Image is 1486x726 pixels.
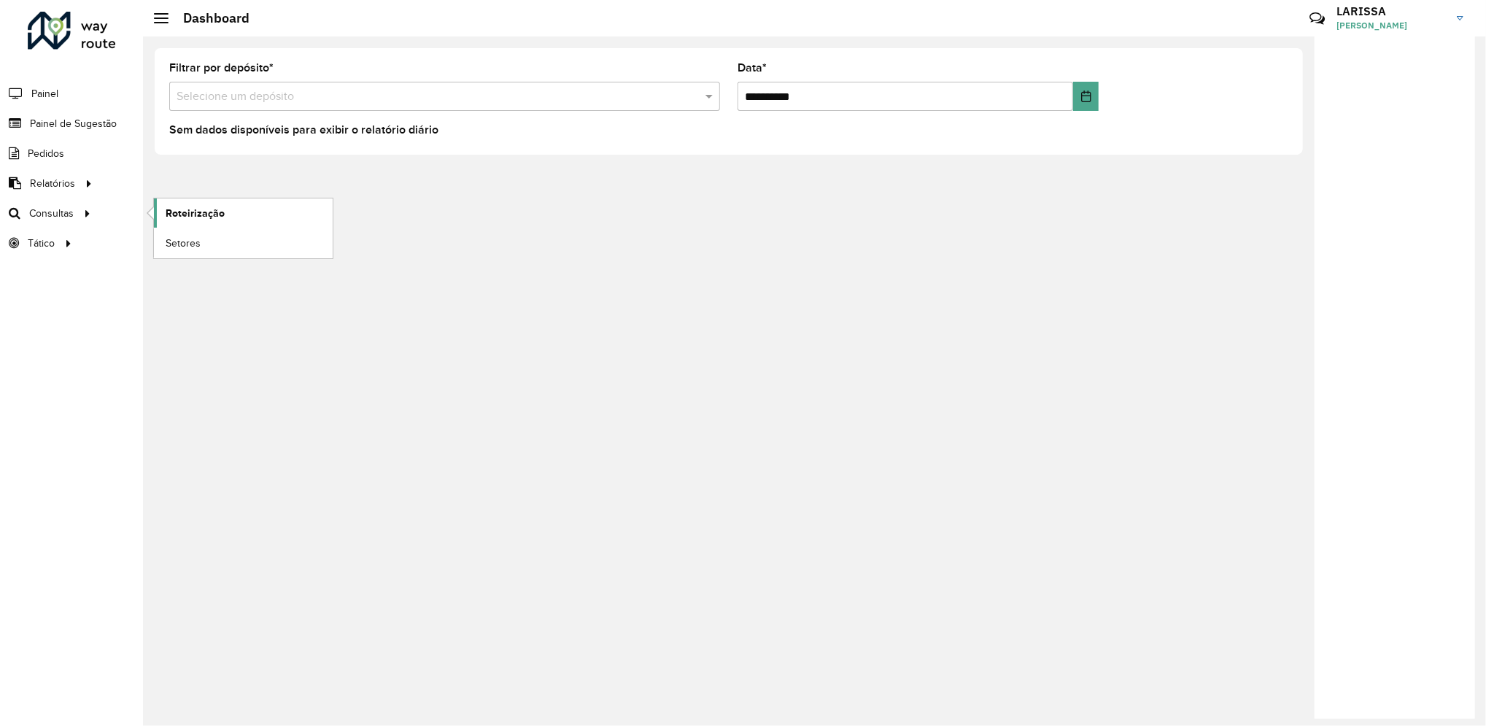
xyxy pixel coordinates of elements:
[154,198,333,228] a: Roteirização
[1301,3,1333,34] a: Contato Rápido
[166,236,201,251] span: Setores
[169,59,274,77] label: Filtrar por depósito
[31,86,58,101] span: Painel
[154,228,333,258] a: Setores
[30,116,117,131] span: Painel de Sugestão
[169,10,249,26] h2: Dashboard
[28,236,55,251] span: Tático
[1336,19,1446,32] span: [PERSON_NAME]
[1073,82,1099,111] button: Choose Date
[166,206,225,221] span: Roteirização
[1336,4,1446,18] h3: LARISSA
[738,59,767,77] label: Data
[28,146,64,161] span: Pedidos
[29,206,74,221] span: Consultas
[30,176,75,191] span: Relatórios
[169,121,438,139] label: Sem dados disponíveis para exibir o relatório diário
